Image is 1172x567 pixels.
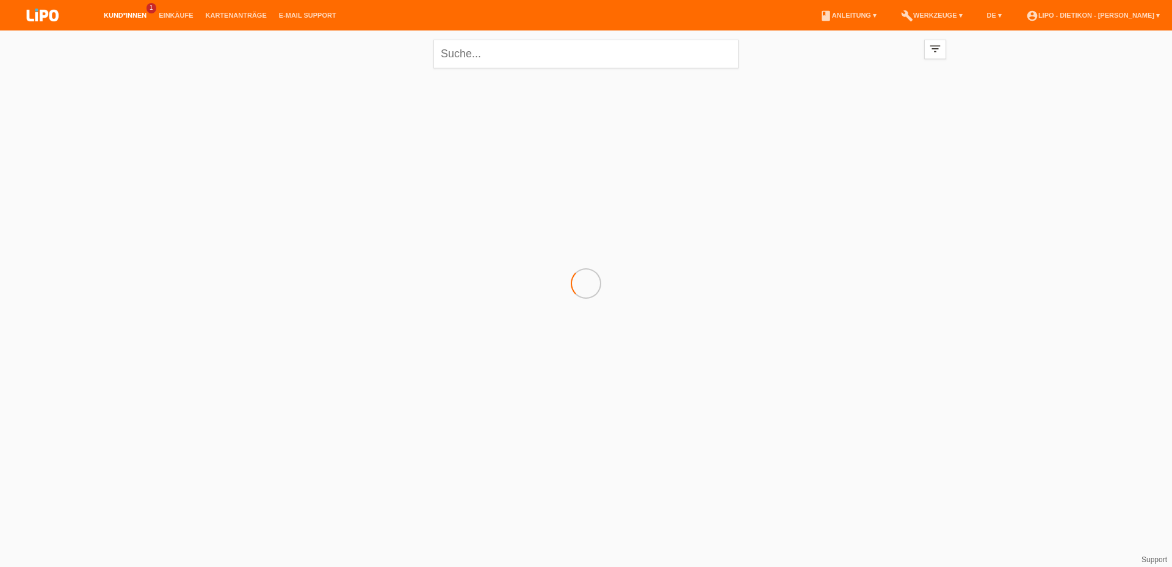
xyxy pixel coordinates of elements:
[1026,10,1038,22] i: account_circle
[901,10,913,22] i: build
[146,3,156,13] span: 1
[981,12,1008,19] a: DE ▾
[98,12,153,19] a: Kund*innen
[1141,555,1167,564] a: Support
[12,25,73,34] a: LIPO pay
[928,42,942,55] i: filter_list
[814,12,883,19] a: bookAnleitung ▾
[1020,12,1166,19] a: account_circleLIPO - Dietikon - [PERSON_NAME] ▾
[895,12,969,19] a: buildWerkzeuge ▾
[820,10,832,22] i: book
[153,12,199,19] a: Einkäufe
[273,12,342,19] a: E-Mail Support
[200,12,273,19] a: Kartenanträge
[433,40,739,68] input: Suche...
